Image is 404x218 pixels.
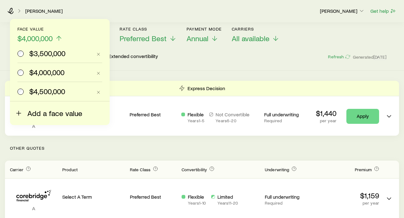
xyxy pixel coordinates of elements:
p: Carriers [232,27,279,31]
div: Term quotes [5,81,399,136]
span: All available [232,34,269,43]
p: per year [316,201,379,206]
span: Underwriting [265,167,289,172]
p: Full underwriting [265,194,311,200]
p: Flexible [188,111,204,118]
button: Payment ModeAnnual [187,27,222,43]
p: Preferred Best [130,111,176,118]
p: Face value [17,27,63,31]
button: Rate ClassPreferred Best [120,27,177,43]
p: A [10,205,57,211]
p: Extended convertibility [108,53,158,61]
p: Years 1 - 10 [188,201,206,206]
p: Not Convertible [216,111,250,118]
a: Apply [346,109,379,124]
p: Full underwriting [264,111,311,118]
button: CarriersAll available [232,27,279,43]
p: Payment Mode [187,27,222,31]
p: Years 6 - 20 [216,118,250,123]
span: Convertibility [182,167,207,172]
p: [PERSON_NAME] [320,8,365,14]
span: Annual [187,34,208,43]
span: Preferred Best [120,34,167,43]
p: A [10,123,57,129]
span: Generated [353,54,387,60]
span: Product [62,167,78,172]
p: Required [264,118,311,123]
button: Face value$4,000,000 [17,27,63,43]
p: Years 1 - 5 [188,118,204,123]
p: Limited [217,194,238,200]
p: $1,440 [316,109,336,118]
p: per year [316,118,336,123]
button: Get help [370,7,397,15]
p: Select A Term [62,194,125,200]
p: Express Decision [188,85,225,91]
button: Refresh [328,54,350,60]
span: [DATE] [373,54,387,60]
span: Carrier [10,167,23,172]
p: Years 11 - 20 [217,201,238,206]
button: [PERSON_NAME] [320,7,365,15]
p: Rate Class [120,27,177,31]
p: Preferred Best [130,194,177,200]
span: $4,000,000 [17,34,53,43]
p: $1,159 [316,191,379,200]
span: Premium [355,167,372,172]
a: [PERSON_NAME] [25,8,63,14]
span: Rate Class [130,167,151,172]
p: Flexible [188,194,206,200]
p: Required [265,201,311,206]
p: Other Quotes [5,136,399,161]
